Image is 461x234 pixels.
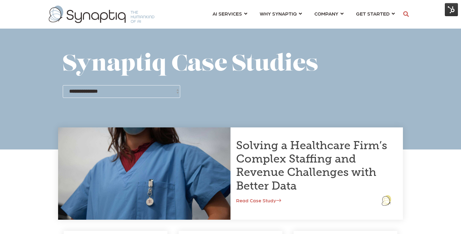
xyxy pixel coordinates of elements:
span: WHY SYNAPTIQ [260,9,297,18]
h1: Synaptiq Case Studies [63,53,398,77]
span: AI SERVICES [212,9,242,18]
span: GET STARTED [356,9,390,18]
a: WHY SYNAPTIQ [260,8,302,19]
a: GET STARTED [356,8,395,19]
img: logo [382,195,391,206]
a: AI SERVICES [212,8,247,19]
img: synaptiq logo-1 [49,6,154,23]
img: HubSpot Tools Menu Toggle [445,3,458,16]
a: Solving a Healthcare Firm’s Complex Staffing and Revenue Challenges with Better Data [236,139,387,192]
span: COMPANY [314,9,338,18]
nav: menu [206,3,401,25]
a: COMPANY [314,8,344,19]
a: Read Case Study [236,197,281,203]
